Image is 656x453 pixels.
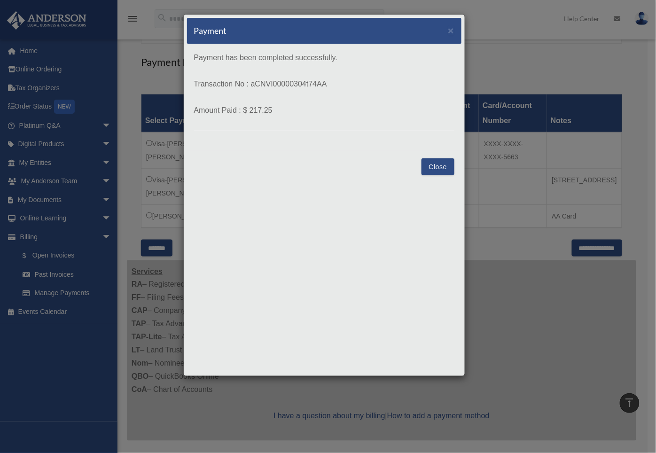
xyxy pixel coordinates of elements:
button: Close [448,25,454,35]
p: Amount Paid : $ 217.25 [194,104,454,117]
h5: Payment [194,25,227,37]
p: Payment has been completed successfully. [194,51,454,64]
p: Transaction No : aCNVI00000304t74AA [194,78,454,91]
span: × [448,25,454,36]
button: Close [422,158,454,175]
